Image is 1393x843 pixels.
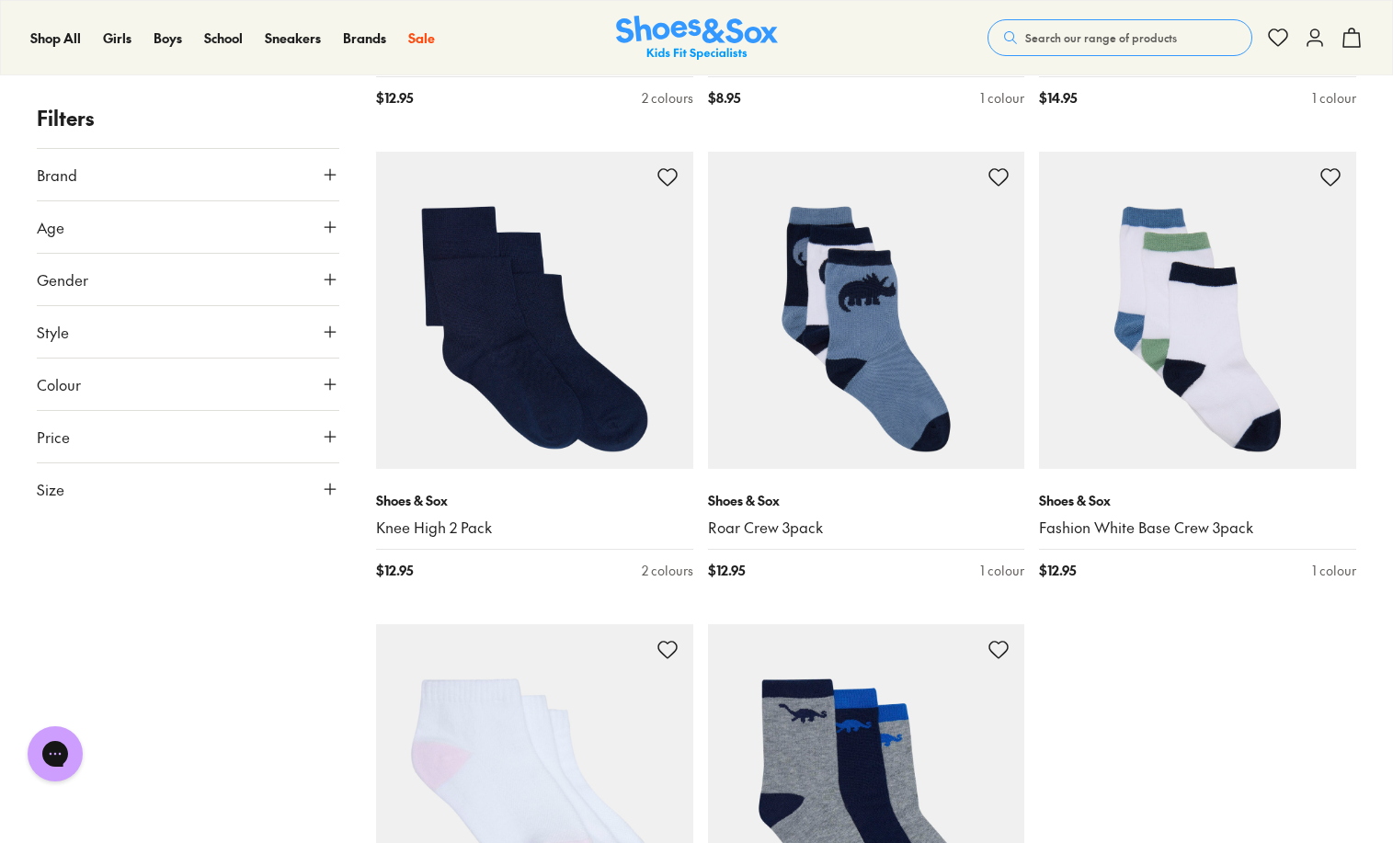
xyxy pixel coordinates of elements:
[980,561,1024,580] div: 1 colour
[37,201,339,253] button: Age
[37,463,339,515] button: Size
[37,103,339,133] p: Filters
[343,28,386,47] span: Brands
[37,359,339,410] button: Colour
[642,88,693,108] div: 2 colours
[616,16,778,61] a: Shoes & Sox
[204,28,243,47] span: School
[30,28,81,47] span: Shop All
[376,561,413,580] span: $ 12.95
[708,518,1025,538] a: Roar Crew 3pack
[408,28,435,47] span: Sale
[343,28,386,48] a: Brands
[30,28,81,48] a: Shop All
[1039,518,1356,538] a: Fashion White Base Crew 3pack
[642,561,693,580] div: 2 colours
[154,28,182,48] a: Boys
[708,561,745,580] span: $ 12.95
[37,149,339,200] button: Brand
[37,478,64,500] span: Size
[376,518,693,538] a: Knee High 2 Pack
[37,268,88,290] span: Gender
[37,216,64,238] span: Age
[1312,561,1356,580] div: 1 colour
[37,411,339,462] button: Price
[708,88,740,108] span: $ 8.95
[204,28,243,48] a: School
[988,19,1252,56] button: Search our range of products
[154,28,182,47] span: Boys
[265,28,321,47] span: Sneakers
[18,720,92,788] iframe: Gorgias live chat messenger
[1039,491,1356,510] p: Shoes & Sox
[1312,88,1356,108] div: 1 colour
[37,254,339,305] button: Gender
[980,88,1024,108] div: 1 colour
[1039,88,1077,108] span: $ 14.95
[408,28,435,48] a: Sale
[708,491,1025,510] p: Shoes & Sox
[1039,561,1076,580] span: $ 12.95
[103,28,131,47] span: Girls
[376,88,413,108] span: $ 12.95
[37,373,81,395] span: Colour
[265,28,321,48] a: Sneakers
[103,28,131,48] a: Girls
[37,426,70,448] span: Price
[616,16,778,61] img: SNS_Logo_Responsive.svg
[37,306,339,358] button: Style
[37,164,77,186] span: Brand
[1025,29,1177,46] span: Search our range of products
[376,491,693,510] p: Shoes & Sox
[37,321,69,343] span: Style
